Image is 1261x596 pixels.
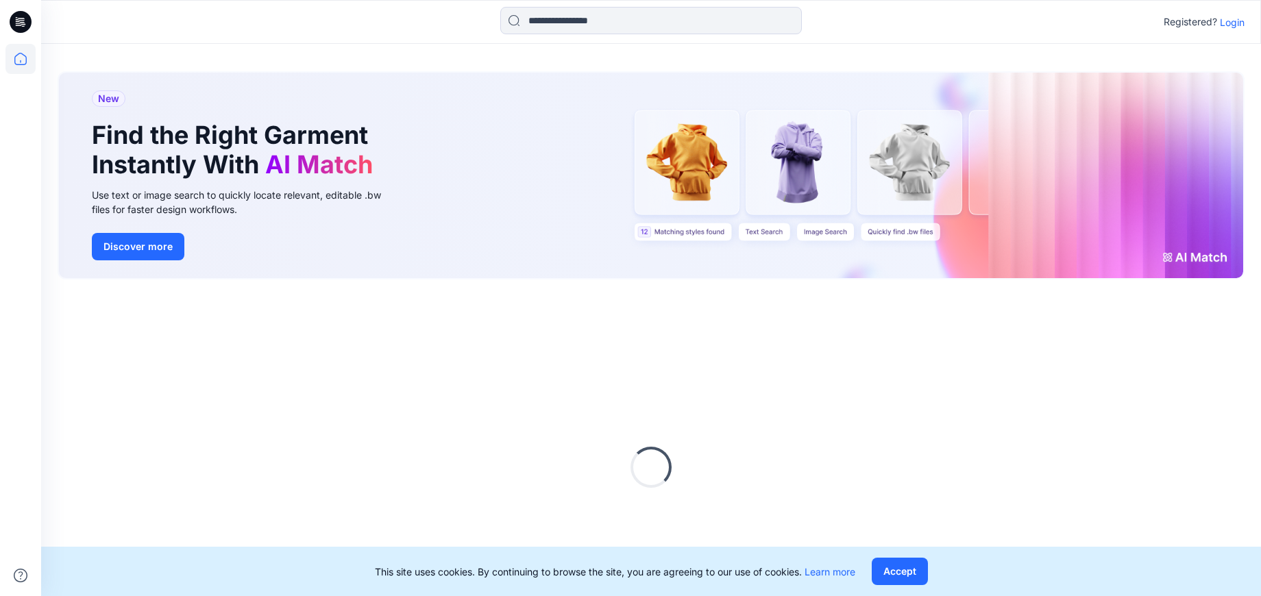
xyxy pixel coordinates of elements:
h1: Find the Right Garment Instantly With [92,121,380,179]
a: Learn more [805,566,855,578]
p: This site uses cookies. By continuing to browse the site, you are agreeing to our use of cookies. [375,564,855,579]
button: Accept [872,558,928,585]
div: Use text or image search to quickly locate relevant, editable .bw files for faster design workflows. [92,188,400,216]
span: New [98,90,119,107]
p: Login [1220,15,1245,29]
button: Discover more [92,233,184,260]
p: Registered? [1164,14,1217,30]
span: AI Match [265,149,373,179]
